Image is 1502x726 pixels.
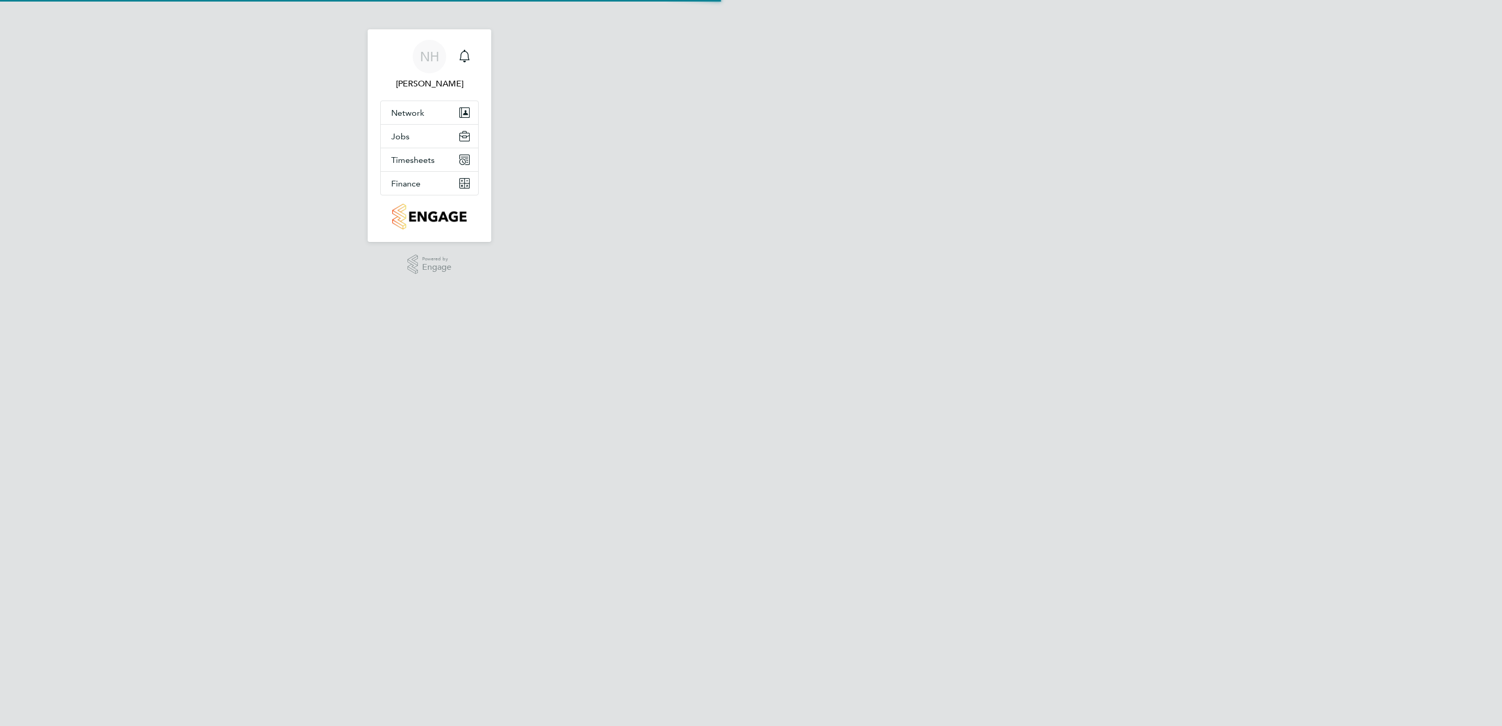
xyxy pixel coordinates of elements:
[391,179,421,189] span: Finance
[381,101,478,124] button: Network
[391,108,424,118] span: Network
[381,125,478,148] button: Jobs
[420,50,439,63] span: NH
[368,29,491,242] nav: Main navigation
[381,172,478,195] button: Finance
[391,131,410,141] span: Jobs
[392,204,466,229] img: countryside-properties-logo-retina.png
[380,204,479,229] a: Go to home page
[380,78,479,90] span: Nikki Hobden
[391,155,435,165] span: Timesheets
[407,255,452,274] a: Powered byEngage
[422,263,451,272] span: Engage
[422,255,451,263] span: Powered by
[381,148,478,171] button: Timesheets
[380,40,479,90] a: NH[PERSON_NAME]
